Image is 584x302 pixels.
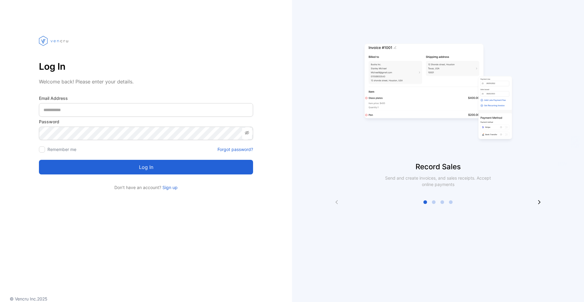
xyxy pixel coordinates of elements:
[39,24,69,57] img: vencru logo
[39,184,253,191] p: Don't have an account?
[47,147,76,152] label: Remember me
[39,95,253,101] label: Email Address
[39,160,253,174] button: Log in
[362,24,514,161] img: slider image
[292,161,584,172] p: Record Sales
[380,175,496,188] p: Send and create invoices, and sales receipts. Accept online payments
[161,185,178,190] a: Sign up
[39,118,253,125] label: Password
[217,146,253,153] a: Forgot password?
[39,59,253,74] p: Log In
[39,78,253,85] p: Welcome back! Please enter your details.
